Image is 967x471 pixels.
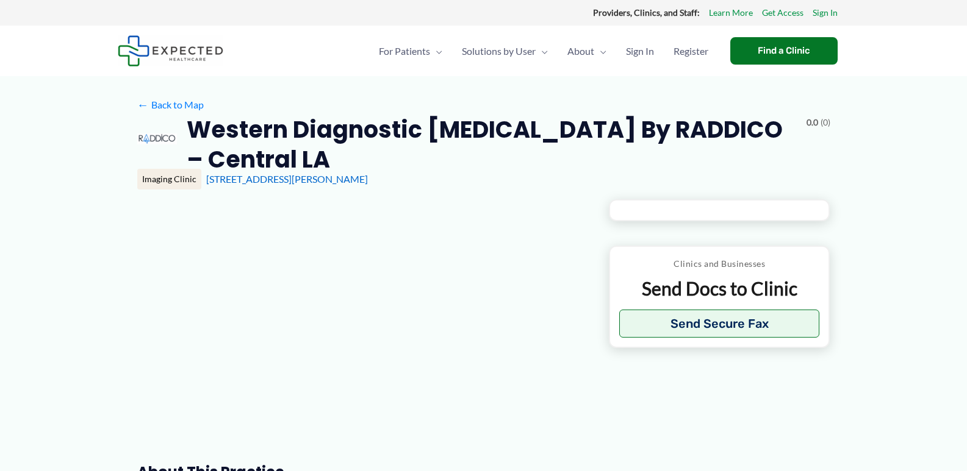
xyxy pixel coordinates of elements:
[626,30,654,73] span: Sign In
[118,35,223,66] img: Expected Healthcare Logo - side, dark font, small
[813,5,838,21] a: Sign In
[674,30,708,73] span: Register
[369,30,452,73] a: For PatientsMenu Toggle
[536,30,548,73] span: Menu Toggle
[594,30,606,73] span: Menu Toggle
[206,173,368,185] a: [STREET_ADDRESS][PERSON_NAME]
[619,256,820,272] p: Clinics and Businesses
[807,115,818,130] span: 0.0
[452,30,558,73] a: Solutions by UserMenu Toggle
[137,99,149,110] span: ←
[137,169,201,189] div: Imaging Clinic
[379,30,430,73] span: For Patients
[762,5,803,21] a: Get Access
[821,115,830,130] span: (0)
[567,30,594,73] span: About
[709,5,753,21] a: Learn More
[430,30,442,73] span: Menu Toggle
[593,7,700,18] strong: Providers, Clinics, and Staff:
[558,30,616,73] a: AboutMenu Toggle
[137,96,204,114] a: ←Back to Map
[664,30,718,73] a: Register
[619,310,820,338] button: Send Secure Fax
[187,115,796,175] h2: Western Diagnostic [MEDICAL_DATA] by RADDICO – Central LA
[616,30,664,73] a: Sign In
[730,37,838,65] a: Find a Clinic
[619,277,820,300] p: Send Docs to Clinic
[462,30,536,73] span: Solutions by User
[369,30,718,73] nav: Primary Site Navigation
